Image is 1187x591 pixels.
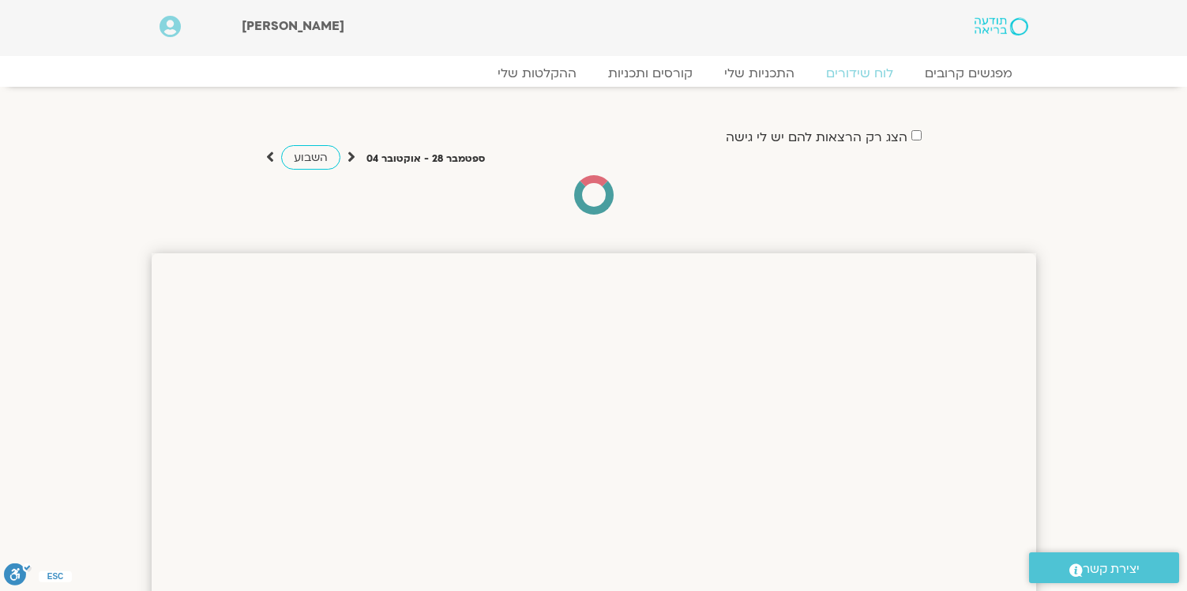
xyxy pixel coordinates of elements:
[592,65,708,81] a: קורסים ותכניות
[482,65,592,81] a: ההקלטות שלי
[242,17,344,35] span: [PERSON_NAME]
[1029,552,1179,583] a: יצירת קשר
[909,65,1028,81] a: מפגשים קרובים
[366,151,485,167] p: ספטמבר 28 - אוקטובר 04
[708,65,810,81] a: התכניות שלי
[160,65,1028,81] nav: Menu
[281,145,340,170] a: השבוע
[726,130,907,144] label: הצג רק הרצאות להם יש לי גישה
[294,150,328,165] span: השבוע
[810,65,909,81] a: לוח שידורים
[1083,559,1140,580] span: יצירת קשר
